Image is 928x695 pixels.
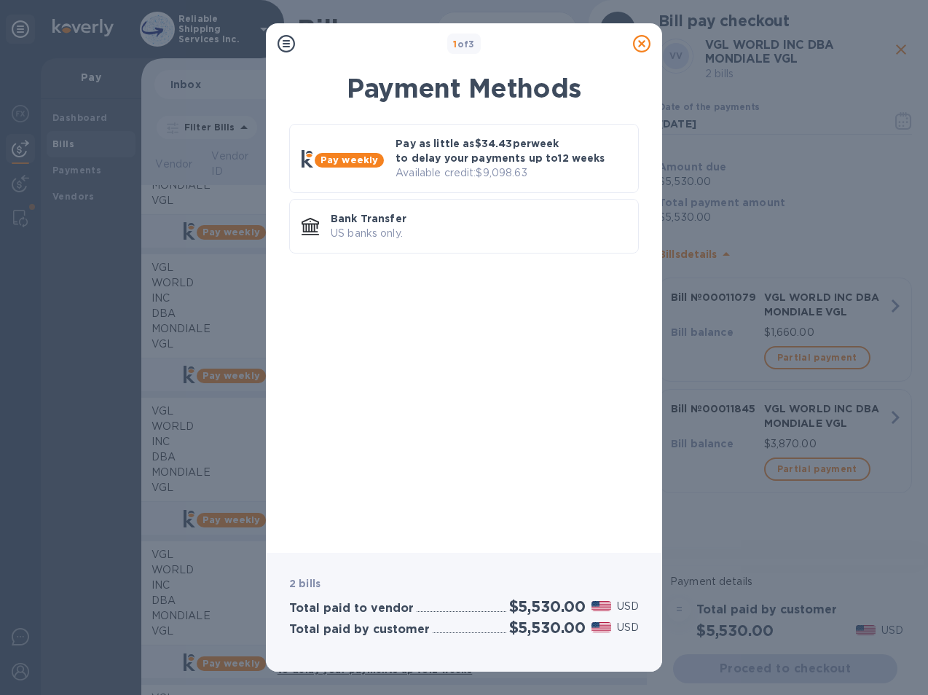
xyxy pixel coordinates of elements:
[289,623,430,637] h3: Total paid by customer
[396,136,626,165] p: Pay as little as $34.43 per week to delay your payments up to 12 weeks
[289,602,414,616] h3: Total paid to vendor
[396,165,626,181] p: Available credit: $9,098.63
[617,599,639,614] p: USD
[591,601,611,611] img: USD
[331,226,626,241] p: US banks only.
[453,39,457,50] span: 1
[509,619,586,637] h2: $5,530.00
[289,578,321,589] b: 2 bills
[289,73,639,103] h1: Payment Methods
[453,39,475,50] b: of 3
[591,622,611,632] img: USD
[331,211,626,226] p: Bank Transfer
[617,620,639,635] p: USD
[321,154,378,165] b: Pay weekly
[509,597,586,616] h2: $5,530.00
